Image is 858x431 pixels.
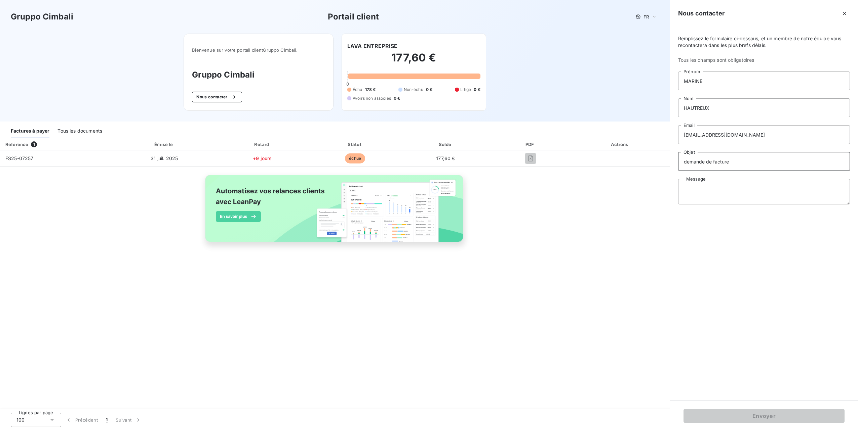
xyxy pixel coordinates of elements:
input: placeholder [678,71,850,90]
button: Nous contacter [192,92,242,102]
span: Tous les champs sont obligatoires [678,57,850,63]
div: Actions [572,141,668,148]
span: Échu [353,87,362,93]
span: 1 [106,417,108,423]
h5: Nous contacter [678,9,725,18]
span: FS25-07257 [5,155,34,161]
h6: LAVA ENTREPRISE [347,42,397,50]
span: 0 € [474,87,480,93]
span: Bienvenue sur votre portail client Gruppo Cimbali . [192,47,325,53]
span: Avoirs non associés [353,95,391,101]
h3: Portail client [328,11,379,23]
span: 178 € [365,87,376,93]
h3: Gruppo Cimbali [11,11,73,23]
div: Retard [217,141,308,148]
div: Statut [311,141,400,148]
button: 1 [102,413,112,427]
span: +9 jours [253,155,272,161]
input: placeholder [678,152,850,171]
button: Précédent [61,413,102,427]
img: banner [199,171,471,253]
span: FR [643,14,649,19]
input: placeholder [678,98,850,117]
span: 0 € [394,95,400,101]
span: 31 juil. 2025 [151,155,178,161]
span: Litige [460,87,471,93]
h3: Gruppo Cimbali [192,69,325,81]
span: échue [345,153,365,163]
div: PDF [492,141,569,148]
button: Envoyer [684,409,845,423]
input: placeholder [678,125,850,144]
div: Factures à payer [11,124,49,138]
div: Référence [5,142,28,147]
button: Suivant [112,413,146,427]
span: 0 [346,81,349,87]
span: 100 [16,417,25,423]
div: Solde [402,141,489,148]
div: Émise le [115,141,214,148]
h2: 177,60 € [347,51,480,71]
span: Remplissez le formulaire ci-dessous, et un membre de notre équipe vous recontactera dans les plus... [678,35,850,49]
div: Tous les documents [57,124,102,138]
span: 1 [31,141,37,147]
span: 0 € [426,87,432,93]
span: 177,60 € [436,155,455,161]
span: Non-échu [404,87,423,93]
